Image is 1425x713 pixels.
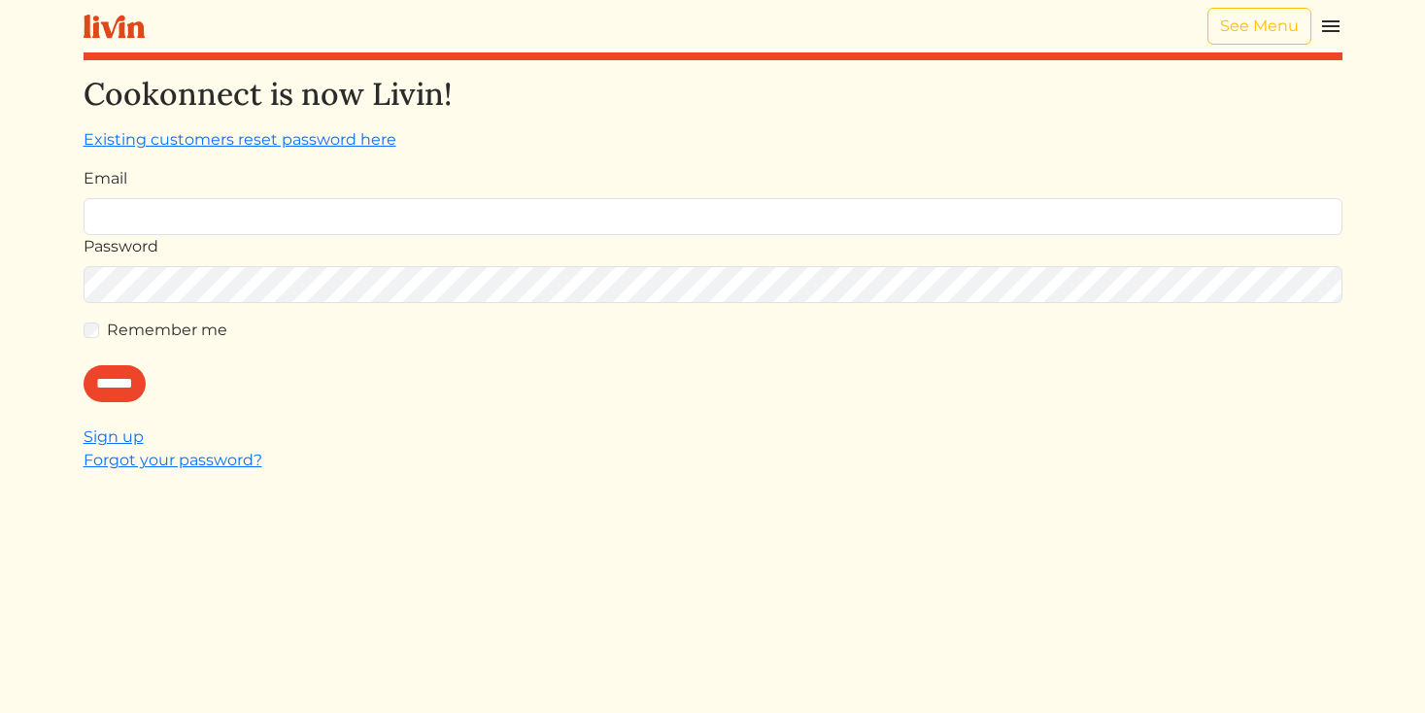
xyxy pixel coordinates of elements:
label: Remember me [107,319,227,342]
label: Password [84,235,158,258]
h2: Cookonnect is now Livin! [84,76,1342,113]
a: Existing customers reset password here [84,130,396,149]
label: Email [84,167,127,190]
img: menu_hamburger-cb6d353cf0ecd9f46ceae1c99ecbeb4a00e71ca567a856bd81f57e9d8c17bb26.svg [1319,15,1342,38]
img: livin-logo-a0d97d1a881af30f6274990eb6222085a2533c92bbd1e4f22c21b4f0d0e3210c.svg [84,15,145,39]
a: Sign up [84,427,144,446]
a: Forgot your password? [84,451,262,469]
a: See Menu [1207,8,1311,45]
